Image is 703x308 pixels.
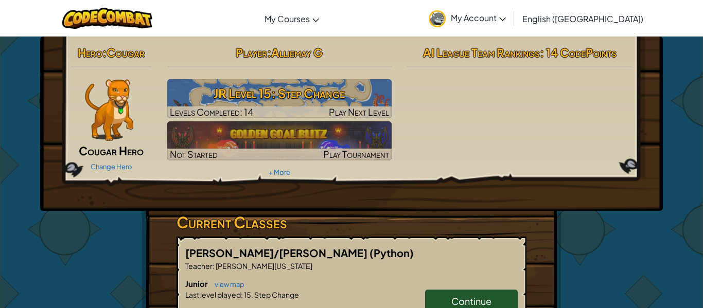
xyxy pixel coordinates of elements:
[329,106,389,118] span: Play Next Level
[540,45,617,60] span: : 14 CodePoints
[209,280,244,288] a: view map
[78,45,102,60] span: Hero
[271,45,323,60] span: Alliemay G
[79,143,144,158] span: Cougar Hero
[167,79,392,118] a: Play Next Level
[85,79,133,141] img: cougar-paper-dolls.png
[265,13,310,24] span: My Courses
[170,148,218,160] span: Not Started
[323,148,389,160] span: Play Tournament
[253,290,299,299] span: Step Change
[213,261,215,270] span: :
[370,246,414,259] span: (Python)
[517,5,648,32] a: English ([GEOGRAPHIC_DATA])
[185,290,241,299] span: Last level played
[423,45,540,60] span: AI League Team Rankings
[91,162,132,171] a: Change Hero
[167,82,392,105] h3: JR Level 15: Step Change
[185,246,370,259] span: [PERSON_NAME]/[PERSON_NAME]
[185,279,209,288] span: Junior
[177,211,526,234] h3: Current Classes
[259,5,324,32] a: My Courses
[241,290,243,299] span: :
[236,45,267,60] span: Player
[451,12,506,23] span: My Account
[167,121,392,160] a: Not StartedPlay Tournament
[215,261,312,270] span: [PERSON_NAME][US_STATE]
[62,8,152,29] img: CodeCombat logo
[424,2,511,34] a: My Account
[429,10,446,27] img: avatar
[167,79,392,118] img: JR Level 15: Step Change
[107,45,145,60] span: Cougar
[170,106,253,118] span: Levels Completed: 14
[167,121,392,160] img: Golden Goal
[267,45,271,60] span: :
[522,13,643,24] span: English ([GEOGRAPHIC_DATA])
[451,295,491,307] span: Continue
[243,290,253,299] span: 15.
[102,45,107,60] span: :
[185,261,213,270] span: Teacher
[269,168,290,176] a: + More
